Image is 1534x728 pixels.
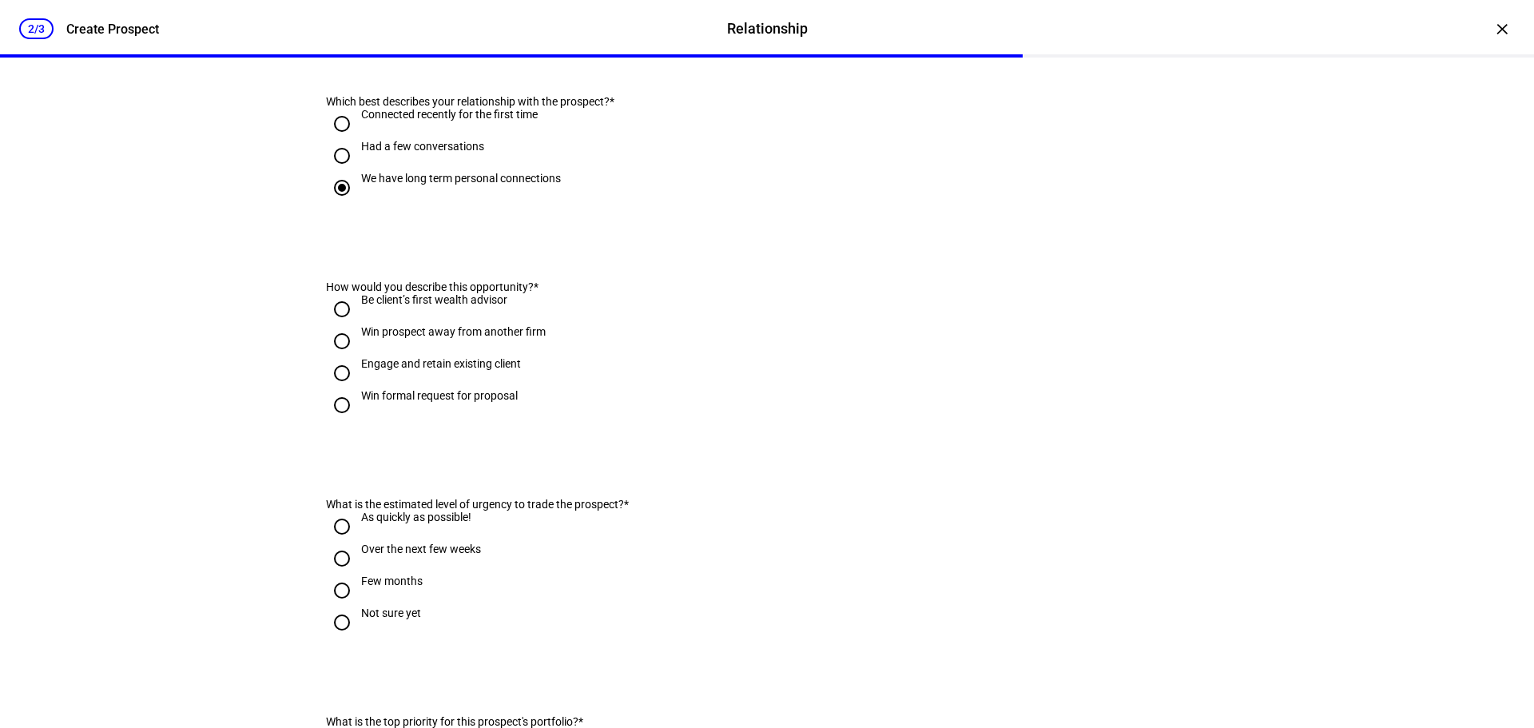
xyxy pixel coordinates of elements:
div: We have long term personal connections [361,172,561,185]
div: Engage and retain existing client [361,357,521,370]
span: What is the estimated level of urgency to trade the prospect? [326,498,624,511]
div: Create Prospect [66,22,159,37]
span: How would you describe this opportunity? [326,280,534,293]
div: Win formal request for proposal [361,389,518,402]
div: Over the next few weeks [361,543,481,555]
div: × [1489,16,1515,42]
span: What is the top priority for this prospect's portfolio? [326,715,578,728]
div: Few months [361,575,423,587]
div: 2/3 [19,18,54,39]
div: Win prospect away from another firm [361,325,546,338]
div: As quickly as possible! [361,511,471,523]
div: Be client’s first wealth advisor [361,293,507,306]
div: Connected recently for the first time [361,108,538,121]
div: Not sure yet [361,607,421,619]
div: Had a few conversations [361,140,484,153]
span: Which best describes your relationship with the prospect? [326,95,610,108]
div: Relationship [727,18,808,39]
